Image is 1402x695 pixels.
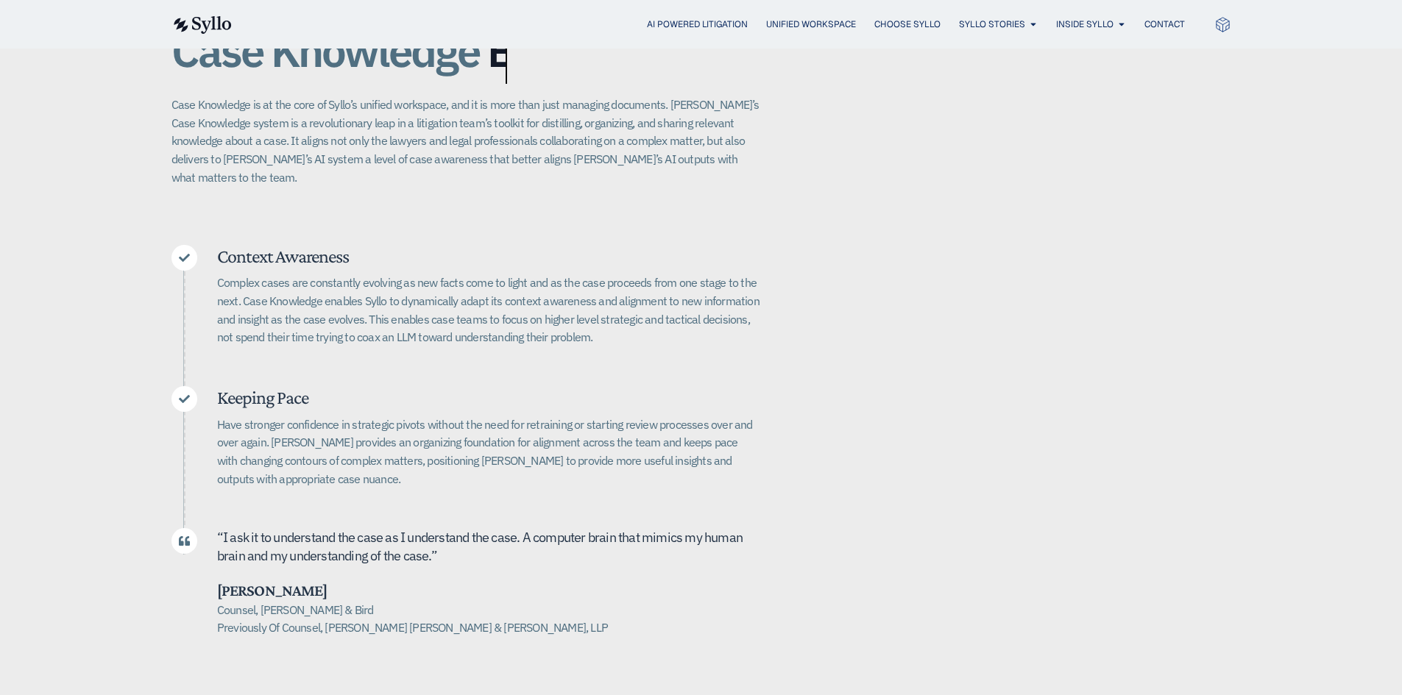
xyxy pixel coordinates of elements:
[171,16,232,34] img: syllo
[959,18,1025,31] a: Syllo Stories
[487,26,609,75] span: Better.
[1056,18,1114,31] a: Inside Syllo
[217,245,760,268] h5: Context Awareness
[766,18,856,31] a: Unified Workspace
[1144,18,1185,31] a: Contact
[217,416,760,488] p: Have stronger confidence in strategic pivots without the need for retraining or starting review p...
[217,581,760,600] h5: [PERSON_NAME]
[217,601,760,637] h5: Counsel, [PERSON_NAME] & Bird Previously Of Counsel, [PERSON_NAME] [PERSON_NAME] & [PERSON_NAME],...
[874,18,941,31] a: Choose Syllo
[647,18,748,31] a: AI Powered Litigation
[217,386,760,409] h5: Keeping Pace
[428,547,436,564] span: .”
[217,529,223,546] span: “
[171,96,760,186] p: Case Knowledge is at the core of Syllo’s unified workspace, and it is more than just managing doc...
[171,18,479,84] span: Case Knowledge
[217,529,743,564] span: nderstand the case as I understand the case. A computer brain that mimics my human brain and my u...
[223,529,280,546] span: I ask it to u
[261,18,1185,32] div: Menu Toggle
[261,18,1185,32] nav: Menu
[217,274,760,346] p: Complex cases are constantly evolving as new facts come to light and as the case proceeds from on...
